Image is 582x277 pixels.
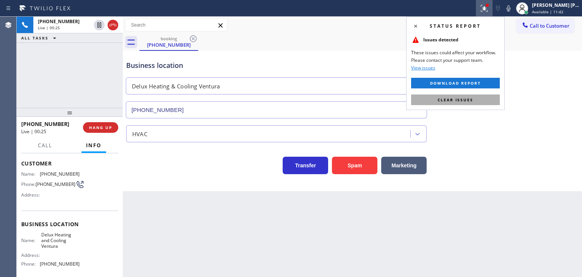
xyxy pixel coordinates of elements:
[132,82,220,91] div: Delux Heating & Cooling Ventura
[40,171,80,177] span: [PHONE_NUMBER]
[21,128,46,135] span: Live | 00:25
[503,3,514,14] button: Mute
[21,181,36,187] span: Phone:
[21,120,69,127] span: [PHONE_NUMBER]
[108,20,118,30] button: Hang up
[132,129,147,138] div: HVAC
[126,60,427,71] div: Business location
[38,18,80,25] span: [PHONE_NUMBER]
[94,20,105,30] button: Hold Customer
[21,171,40,177] span: Name:
[33,138,57,153] button: Call
[140,36,197,41] div: booking
[21,261,40,267] span: Phone:
[530,22,569,29] span: Call to Customer
[532,9,563,14] span: Available | 11:42
[89,125,112,130] span: HANG UP
[38,25,60,30] span: Live | 00:25
[83,122,118,133] button: HANG UP
[21,35,48,41] span: ALL TASKS
[21,160,118,167] span: Customer
[21,252,41,258] span: Address:
[21,238,41,243] span: Name:
[125,19,227,31] input: Search
[140,41,197,48] div: [PHONE_NUMBER]
[140,34,197,50] div: (805) 781-5389
[332,157,377,174] button: Spam
[36,181,75,187] span: [PHONE_NUMBER]
[81,138,106,153] button: Info
[532,2,580,8] div: [PERSON_NAME] [PERSON_NAME]
[21,220,118,228] span: Business location
[126,101,427,118] input: Phone Number
[21,192,41,198] span: Address:
[283,157,328,174] button: Transfer
[86,142,102,149] span: Info
[516,19,574,33] button: Call to Customer
[38,142,52,149] span: Call
[40,261,80,267] span: [PHONE_NUMBER]
[17,33,64,42] button: ALL TASKS
[381,157,427,174] button: Marketing
[41,232,79,249] span: Delux Heating and Cooling Ventura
